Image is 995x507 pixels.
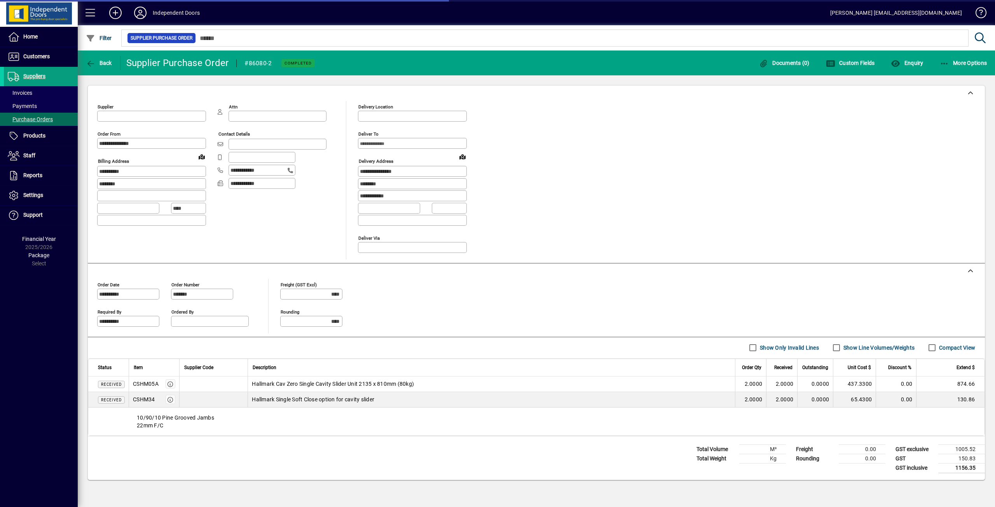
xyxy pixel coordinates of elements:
[28,252,49,258] span: Package
[735,376,766,392] td: 2.0000
[938,444,985,454] td: 1005.52
[792,454,839,463] td: Rounding
[833,392,876,408] td: 65.4300
[797,392,833,408] td: 0.0000
[98,282,119,287] mat-label: Order date
[4,126,78,146] a: Products
[797,376,833,392] td: 0.0000
[184,363,213,372] span: Supplier Code
[759,60,810,66] span: Documents (0)
[88,408,985,436] div: 10/90/10 Pine Grooved Jambs 22mm F/C
[98,363,112,372] span: Status
[84,56,114,70] button: Back
[4,186,78,205] a: Settings
[957,363,975,372] span: Extend $
[766,376,797,392] td: 2.0000
[758,344,819,352] label: Show Only Invalid Lines
[839,444,885,454] td: 0.00
[888,363,911,372] span: Discount %
[8,103,37,109] span: Payments
[824,56,877,70] button: Custom Fields
[134,363,143,372] span: Item
[739,454,786,463] td: Kg
[757,56,812,70] button: Documents (0)
[774,363,793,372] span: Received
[876,376,916,392] td: 0.00
[133,380,159,388] div: CSHM05A
[4,113,78,126] a: Purchase Orders
[4,27,78,47] a: Home
[830,7,962,19] div: [PERSON_NAME] [EMAIL_ADDRESS][DOMAIN_NAME]
[735,392,766,408] td: 2.0000
[22,236,56,242] span: Financial Year
[252,380,414,388] span: Hallmark Cav Zero Single Cavity Slider Unit 2135 x 810mm (80kg)
[792,444,839,454] td: Freight
[358,131,379,137] mat-label: Deliver To
[131,34,192,42] span: Supplier Purchase Order
[916,392,985,408] td: 130.86
[693,444,739,454] td: Total Volume
[253,363,276,372] span: Description
[358,235,380,240] mat-label: Deliver via
[4,206,78,225] a: Support
[244,57,272,70] div: #86080-2
[938,454,985,463] td: 150.83
[8,116,53,122] span: Purchase Orders
[252,395,374,403] span: Hallmark Single Soft Close option for cavity slider
[892,444,938,454] td: GST exclusive
[970,2,985,27] a: Knowledge Base
[4,166,78,185] a: Reports
[23,53,50,59] span: Customers
[891,60,923,66] span: Enquiry
[98,131,120,137] mat-label: Order from
[133,395,155,403] div: CSHM34
[98,309,121,314] mat-label: Required by
[171,282,199,287] mat-label: Order number
[23,132,45,139] span: Products
[938,56,989,70] button: More Options
[456,150,469,163] a: View on map
[78,56,120,70] app-page-header-button: Back
[802,363,828,372] span: Outstanding
[842,344,915,352] label: Show Line Volumes/Weights
[916,376,985,392] td: 874.66
[86,60,112,66] span: Back
[281,282,317,287] mat-label: Freight (GST excl)
[84,31,114,45] button: Filter
[742,363,761,372] span: Order Qty
[839,454,885,463] td: 0.00
[126,57,229,69] div: Supplier Purchase Order
[833,376,876,392] td: 437.3300
[938,463,985,473] td: 1156.35
[826,60,875,66] span: Custom Fields
[86,35,112,41] span: Filter
[23,192,43,198] span: Settings
[8,90,32,96] span: Invoices
[4,47,78,66] a: Customers
[23,73,45,79] span: Suppliers
[4,86,78,99] a: Invoices
[153,7,200,19] div: Independent Doors
[23,33,38,40] span: Home
[23,172,42,178] span: Reports
[4,146,78,166] a: Staff
[892,463,938,473] td: GST inclusive
[101,398,122,402] span: Received
[940,60,987,66] span: More Options
[848,363,871,372] span: Unit Cost $
[103,6,128,20] button: Add
[4,99,78,113] a: Payments
[876,392,916,408] td: 0.00
[128,6,153,20] button: Profile
[171,309,194,314] mat-label: Ordered by
[889,56,925,70] button: Enquiry
[358,104,393,110] mat-label: Delivery Location
[693,454,739,463] td: Total Weight
[23,212,43,218] span: Support
[766,392,797,408] td: 2.0000
[196,150,208,163] a: View on map
[23,152,35,159] span: Staff
[285,61,312,66] span: Completed
[892,454,938,463] td: GST
[101,382,122,387] span: Received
